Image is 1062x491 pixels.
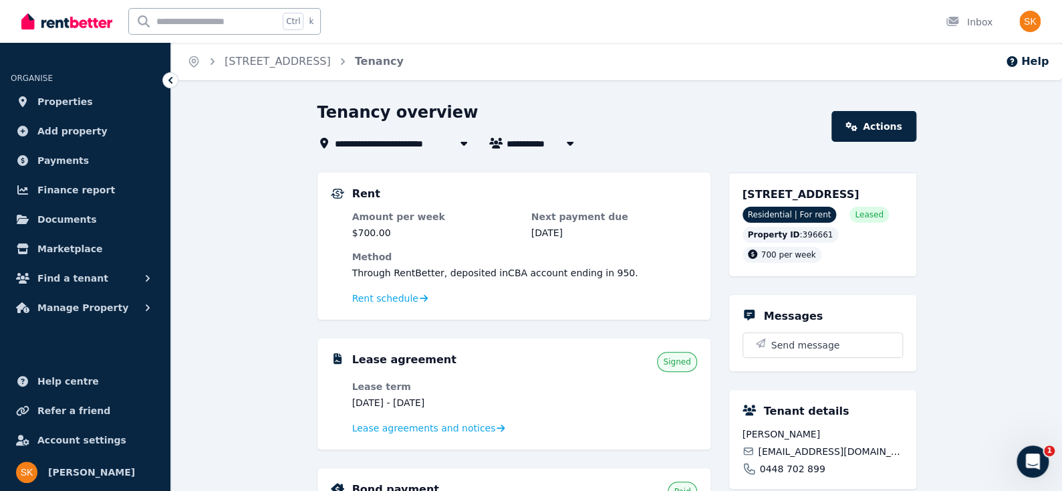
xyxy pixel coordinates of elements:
[171,43,420,80] nav: Breadcrumb
[21,11,112,31] img: RentBetter
[48,464,135,480] span: [PERSON_NAME]
[748,229,800,240] span: Property ID
[764,308,823,324] h5: Messages
[11,265,160,292] button: Find a tenant
[946,15,992,29] div: Inbox
[37,403,110,419] span: Refer a friend
[352,226,518,239] dd: $700.00
[352,292,428,305] a: Rent schedule
[11,294,160,321] button: Manage Property
[352,396,518,409] dd: [DATE] - [DATE]
[37,211,97,227] span: Documents
[855,209,883,220] span: Leased
[743,188,859,201] span: [STREET_ADDRESS]
[331,189,344,199] img: Rental Payments
[743,333,902,357] button: Send message
[352,186,380,202] h5: Rent
[11,147,160,174] a: Payments
[352,352,456,368] h5: Lease agreement
[37,300,128,316] span: Manage Property
[760,462,825,476] span: 0448 702 899
[1019,11,1041,32] img: Sangrae Kim
[11,74,53,83] span: ORGANISE
[11,206,160,233] a: Documents
[283,13,303,30] span: Ctrl
[761,250,816,260] span: 700 per week
[309,16,313,27] span: k
[317,102,479,123] h1: Tenancy overview
[352,292,418,305] span: Rent schedule
[1044,446,1055,456] span: 1
[37,373,99,389] span: Help centre
[11,397,160,424] a: Refer a friend
[11,368,160,395] a: Help centre
[531,226,697,239] dd: [DATE]
[37,241,102,257] span: Marketplace
[37,153,89,169] span: Payments
[37,270,108,286] span: Find a tenant
[37,182,115,198] span: Finance report
[355,55,404,68] a: Tenancy
[758,445,902,458] span: [EMAIL_ADDRESS][DOMAIN_NAME]
[743,227,839,243] div: : 396661
[1017,446,1049,478] iframe: Intercom live chat
[352,421,496,435] span: Lease agreements and notices
[352,421,505,435] a: Lease agreements and notices
[1005,54,1049,70] button: Help
[743,207,837,223] span: Residential | For rent
[352,268,638,278] span: Through RentBetter , deposited in CBA account ending in 950 .
[352,210,518,223] dt: Amount per week
[352,250,697,264] dt: Method
[225,55,331,68] a: [STREET_ADDRESS]
[16,462,37,483] img: Sangrae Kim
[37,94,93,110] span: Properties
[531,210,697,223] dt: Next payment due
[663,357,690,367] span: Signed
[11,88,160,115] a: Properties
[764,403,849,419] h5: Tenant details
[352,380,518,393] dt: Lease term
[11,177,160,203] a: Finance report
[743,427,903,441] span: [PERSON_NAME]
[771,338,840,352] span: Send message
[37,123,108,139] span: Add property
[11,118,160,144] a: Add property
[37,432,126,448] span: Account settings
[831,111,916,142] a: Actions
[11,427,160,454] a: Account settings
[11,235,160,262] a: Marketplace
